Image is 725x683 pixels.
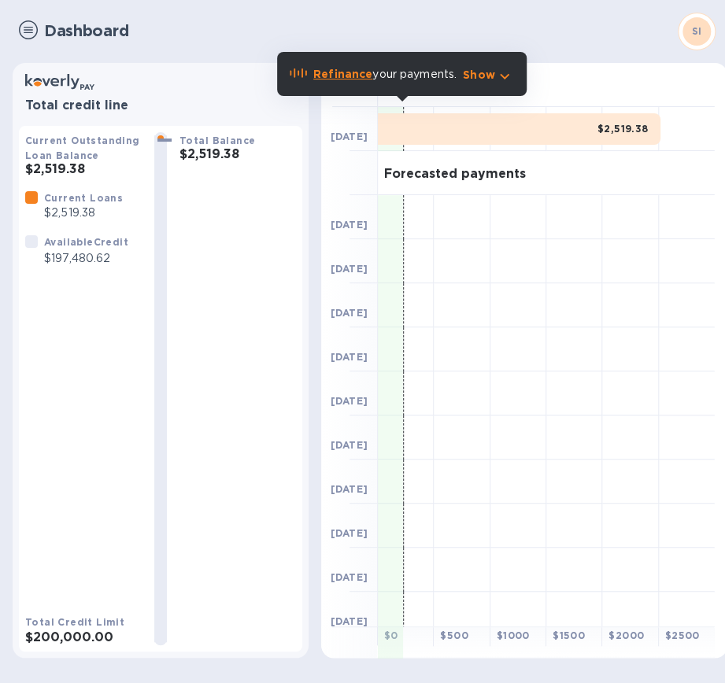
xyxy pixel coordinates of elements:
[313,66,457,83] p: your payments.
[440,629,468,641] b: $ 500
[25,98,296,113] h3: Total credit line
[179,135,255,146] b: Total Balance
[331,395,368,407] b: [DATE]
[608,629,644,641] b: $ 2000
[331,615,368,627] b: [DATE]
[463,67,495,83] p: Show
[665,629,700,641] b: $ 2500
[331,219,368,231] b: [DATE]
[331,307,368,319] b: [DATE]
[25,616,124,628] b: Total Credit Limit
[44,192,123,204] b: Current Loans
[331,351,368,363] b: [DATE]
[179,147,296,162] h3: $2,519.38
[331,263,368,275] b: [DATE]
[497,629,530,641] b: $ 1000
[331,439,368,451] b: [DATE]
[331,131,368,142] b: [DATE]
[44,205,123,221] p: $2,519.38
[331,483,368,495] b: [DATE]
[384,167,526,182] h3: Forecasted payments
[331,527,368,539] b: [DATE]
[25,630,142,645] h3: $200,000.00
[313,68,372,80] b: Refinance
[463,67,514,83] button: Show
[331,571,368,583] b: [DATE]
[25,135,140,161] b: Current Outstanding Loan Balance
[553,629,585,641] b: $ 1500
[25,162,142,177] h3: $2,519.38
[692,25,702,37] b: SI
[44,250,128,267] p: $197,480.62
[44,236,128,248] b: Available Credit
[597,123,649,135] b: $2,519.38
[44,22,668,40] h1: Dashboard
